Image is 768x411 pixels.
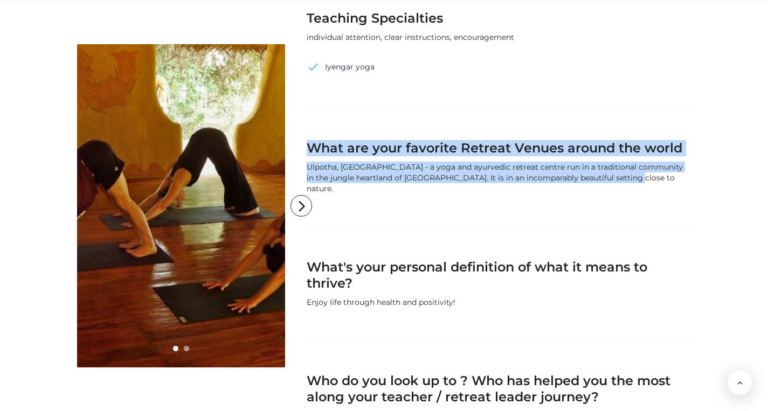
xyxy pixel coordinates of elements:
a: check Iyengar yoga [307,59,375,75]
div: individual attention, clear instructions, encouragement [307,32,691,43]
h3: What are your favorite Retreat Venues around the world [307,140,691,156]
i: arrow_forward_ios [291,196,313,217]
h3: Teaching Specialties [307,10,691,26]
div: Ulpotha, [GEOGRAPHIC_DATA] - a yoga and ayurvedic retreat centre run in a traditional community i... [307,162,691,194]
div: Enjoy life through health and positivity! [307,297,691,308]
h3: What's your personal definition of what it means to thrive? [307,259,691,291]
span: check [307,59,320,75]
h3: Who do you look up to ? Who has helped you the most along your teacher / retreat leader journey? [307,373,691,405]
